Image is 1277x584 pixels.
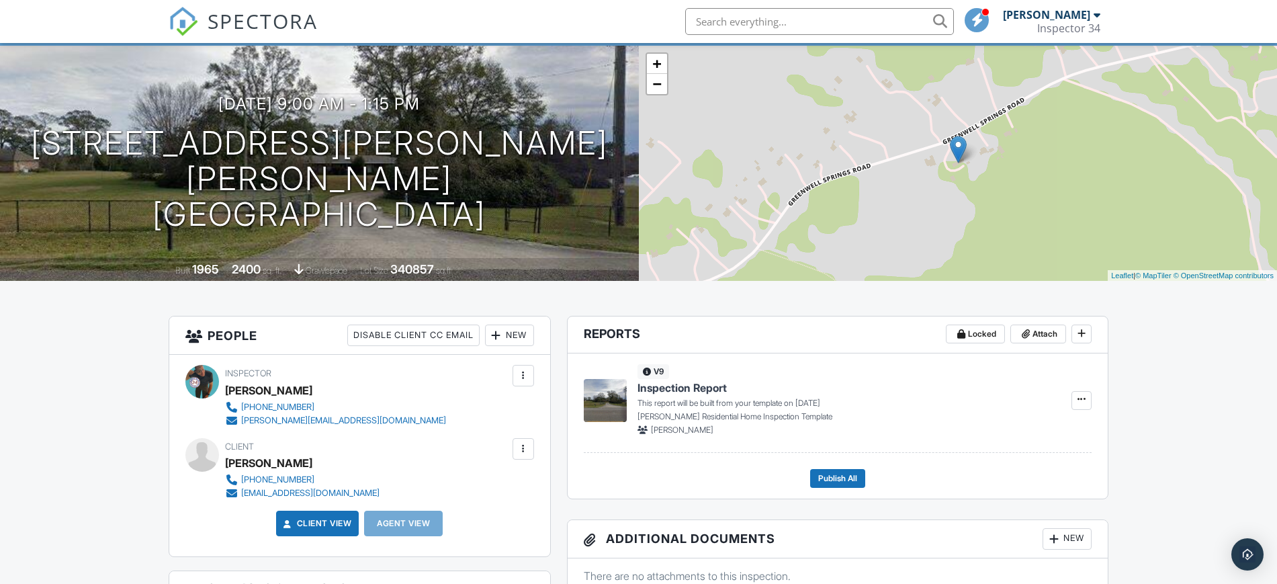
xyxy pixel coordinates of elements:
a: [PHONE_NUMBER] [225,401,446,414]
h1: [STREET_ADDRESS][PERSON_NAME] [PERSON_NAME][GEOGRAPHIC_DATA] [21,126,617,232]
a: Leaflet [1111,272,1133,280]
h3: People [169,317,550,355]
span: SPECTORA [208,7,318,35]
a: SPECTORA [169,18,318,46]
a: Zoom in [647,54,667,74]
span: sq. ft. [263,265,281,276]
div: Open Intercom Messenger [1231,538,1264,571]
h3: Additional Documents [568,520,1108,558]
div: New [1043,528,1092,550]
p: There are no attachments to this inspection. [584,569,1092,583]
div: [PERSON_NAME] [225,380,312,401]
a: [EMAIL_ADDRESS][DOMAIN_NAME] [225,487,380,500]
div: [PHONE_NUMBER] [241,474,314,485]
a: [PERSON_NAME][EMAIL_ADDRESS][DOMAIN_NAME] [225,414,446,427]
span: Lot Size [360,265,388,276]
img: The Best Home Inspection Software - Spectora [169,7,198,36]
span: Inspector [225,368,271,378]
div: | [1108,270,1277,282]
div: [PHONE_NUMBER] [241,402,314,413]
div: [PERSON_NAME] [225,453,312,473]
div: Disable Client CC Email [347,325,480,346]
a: Client View [281,517,352,530]
a: © OpenStreetMap contributors [1174,272,1274,280]
div: New [485,325,534,346]
div: 1965 [192,262,219,276]
span: Client [225,442,254,452]
span: Built [175,265,190,276]
input: Search everything... [685,8,954,35]
a: [PHONE_NUMBER] [225,473,380,487]
div: [EMAIL_ADDRESS][DOMAIN_NAME] [241,488,380,499]
h3: [DATE] 9:00 am - 1:15 pm [218,95,420,113]
div: Inspector 34 [1037,22,1100,35]
div: [PERSON_NAME][EMAIL_ADDRESS][DOMAIN_NAME] [241,415,446,426]
div: 2400 [232,262,261,276]
div: [PERSON_NAME] [1003,8,1090,22]
span: sq.ft. [436,265,453,276]
a: © MapTiler [1135,272,1172,280]
a: Zoom out [647,74,667,94]
span: crawlspace [306,265,347,276]
div: 340857 [390,262,434,276]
